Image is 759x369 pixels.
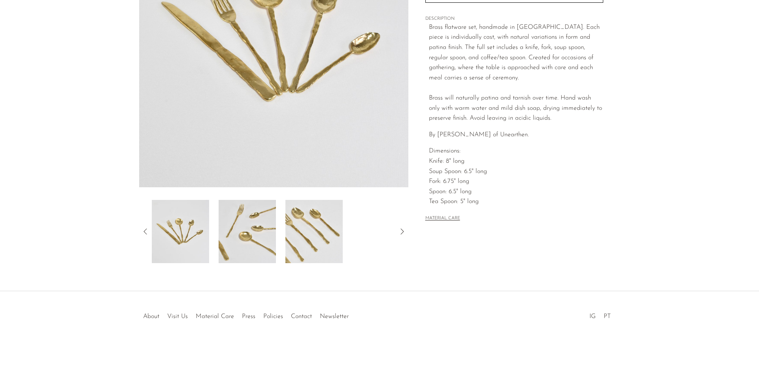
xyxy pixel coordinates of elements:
[219,200,276,263] img: Brass Spindel Flatware Set
[429,23,603,124] p: Brass flatware set, handmade in [GEOGRAPHIC_DATA]. Each piece is individually cast, with natural ...
[242,313,255,320] a: Press
[425,216,460,222] button: MATERIAL CARE
[139,307,353,322] ul: Quick links
[263,313,283,320] a: Policies
[152,200,209,263] img: Brass Spindel Flatware Set
[291,313,312,320] a: Contact
[143,313,159,320] a: About
[425,15,603,23] span: DESCRIPTION
[604,313,611,320] a: PT
[285,200,343,263] img: Brass Spindel Flatware Set
[429,130,603,140] p: By [PERSON_NAME] of Unearthen.
[196,313,234,320] a: Material Care
[429,146,603,207] p: Dimensions: Knife: 8" long Soup Spoon: 6.5" long Fork: 6.75" long Spoon: 6.5" long Tea Spoon: 5" ...
[585,307,615,322] ul: Social Medias
[589,313,596,320] a: IG
[167,313,188,320] a: Visit Us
